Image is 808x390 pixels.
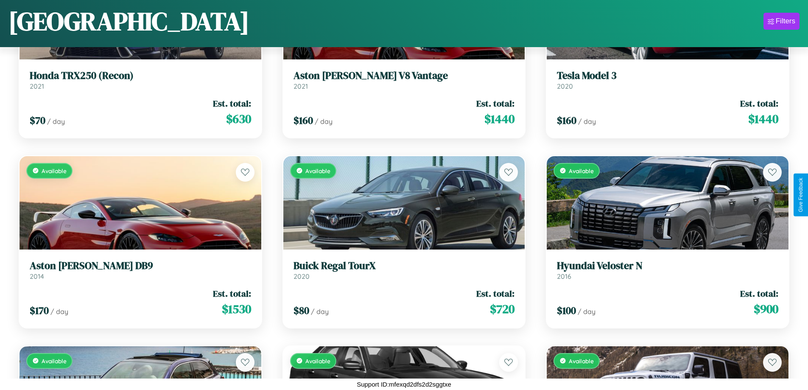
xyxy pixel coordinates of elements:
span: / day [578,307,596,316]
span: 2020 [557,82,573,90]
span: / day [47,117,65,126]
span: $ 80 [294,303,309,317]
p: Support ID: mfexqd2dfs2d2sggtxe [357,379,451,390]
span: 2014 [30,272,44,281]
span: $ 170 [30,303,49,317]
span: / day [311,307,329,316]
span: / day [50,307,68,316]
span: Available [305,357,330,365]
button: Filters [763,13,800,30]
h3: Buick Regal TourX [294,260,515,272]
span: $ 70 [30,113,45,127]
span: Available [42,167,67,174]
span: Est. total: [740,287,778,300]
span: Available [305,167,330,174]
span: 2016 [557,272,571,281]
span: $ 720 [490,300,514,317]
h3: Aston [PERSON_NAME] V8 Vantage [294,70,515,82]
h3: Aston [PERSON_NAME] DB9 [30,260,251,272]
span: $ 1440 [484,110,514,127]
span: $ 160 [557,113,576,127]
a: Hyundai Veloster N2016 [557,260,778,281]
span: $ 900 [754,300,778,317]
a: Honda TRX250 (Recon)2021 [30,70,251,90]
h3: Tesla Model 3 [557,70,778,82]
h1: [GEOGRAPHIC_DATA] [8,4,249,39]
span: 2020 [294,272,310,281]
span: $ 630 [226,110,251,127]
span: $ 1530 [222,300,251,317]
span: Est. total: [740,97,778,109]
span: Est. total: [476,287,514,300]
span: $ 100 [557,303,576,317]
a: Aston [PERSON_NAME] DB92014 [30,260,251,281]
span: / day [578,117,596,126]
span: 2021 [294,82,308,90]
h3: Honda TRX250 (Recon) [30,70,251,82]
span: Available [569,167,594,174]
span: Available [569,357,594,365]
span: Available [42,357,67,365]
h3: Hyundai Veloster N [557,260,778,272]
span: Est. total: [476,97,514,109]
a: Aston [PERSON_NAME] V8 Vantage2021 [294,70,515,90]
div: Give Feedback [798,178,804,212]
a: Tesla Model 32020 [557,70,778,90]
span: $ 1440 [748,110,778,127]
a: Buick Regal TourX2020 [294,260,515,281]
span: 2021 [30,82,44,90]
span: $ 160 [294,113,313,127]
span: / day [315,117,333,126]
div: Filters [776,17,795,25]
span: Est. total: [213,287,251,300]
span: Est. total: [213,97,251,109]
